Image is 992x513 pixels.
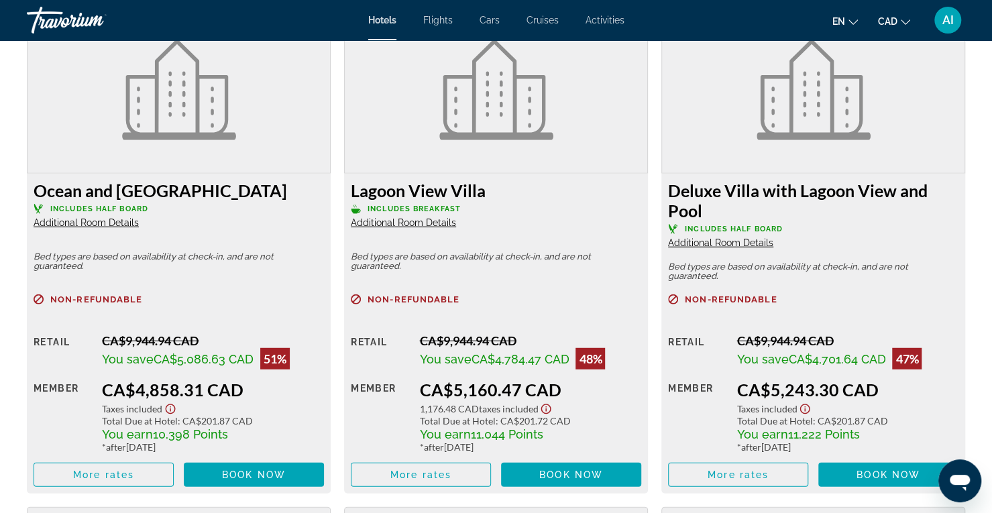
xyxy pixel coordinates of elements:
[153,427,228,441] span: 10,398 Points
[736,415,958,426] div: : CA$201.87 CAD
[419,333,641,348] div: CA$9,944.94 CAD
[736,441,958,453] div: * [DATE]
[368,15,396,25] a: Hotels
[685,295,777,304] span: Non-refundable
[832,11,858,31] button: Change language
[102,415,178,426] span: Total Due at Hotel
[942,13,954,27] span: AI
[788,352,885,366] span: CA$4,701.64 CAD
[34,333,92,369] div: Retail
[668,380,726,453] div: Member
[892,348,922,369] div: 47%
[419,415,641,426] div: : CA$201.72 CAD
[423,15,453,25] a: Flights
[106,441,126,453] span: after
[368,295,459,304] span: Non-refundable
[736,403,797,414] span: Taxes included
[668,262,958,281] p: Bed types are based on availability at check-in, and are not guaranteed.
[470,427,543,441] span: 11,044 Points
[184,463,324,487] button: Book now
[260,348,290,369] div: 51%
[34,380,92,453] div: Member
[478,403,538,414] span: Taxes included
[27,3,161,38] a: Travorium
[538,400,554,415] button: Show Taxes and Fees disclaimer
[368,205,461,213] span: Includes Breakfast
[351,252,641,271] p: Bed types are based on availability at check-in, and are not guaranteed.
[102,441,324,453] div: * [DATE]
[736,352,788,366] span: You save
[351,463,491,487] button: More rates
[34,463,174,487] button: More rates
[102,352,154,366] span: You save
[539,469,603,480] span: Book now
[832,16,845,27] span: en
[938,459,981,502] iframe: Button to launch messaging window
[480,15,500,25] a: Cars
[351,380,409,453] div: Member
[423,441,443,453] span: after
[857,469,920,480] span: Book now
[154,352,254,366] span: CA$5,086.63 CAD
[419,427,470,441] span: You earn
[736,427,787,441] span: You earn
[736,380,958,400] div: CA$5,243.30 CAD
[50,205,148,213] span: Includes Half Board
[740,441,761,453] span: after
[736,333,958,348] div: CA$9,944.94 CAD
[668,463,808,487] button: More rates
[501,463,641,487] button: Book now
[878,11,910,31] button: Change currency
[527,15,559,25] a: Cruises
[102,403,162,414] span: Taxes included
[708,469,769,480] span: More rates
[930,6,965,34] button: User Menu
[122,40,236,140] img: Ocean and Lagoon View Villa
[586,15,624,25] a: Activities
[757,40,871,140] img: Deluxe Villa with Lagoon View and Pool
[419,403,478,414] span: 1,176.48 CAD
[351,333,409,369] div: Retail
[668,333,726,369] div: Retail
[419,415,495,426] span: Total Due at Hotel
[34,217,139,228] span: Additional Room Details
[685,225,783,233] span: Includes Half Board
[471,352,569,366] span: CA$4,784.47 CAD
[162,400,178,415] button: Show Taxes and Fees disclaimer
[419,352,471,366] span: You save
[419,380,641,400] div: CA$5,160.47 CAD
[439,40,553,140] img: Lagoon View Villa
[222,469,286,480] span: Book now
[102,333,324,348] div: CA$9,944.94 CAD
[419,441,641,453] div: * [DATE]
[668,180,958,221] h3: Deluxe Villa with Lagoon View and Pool
[575,348,605,369] div: 48%
[878,16,897,27] span: CAD
[797,400,813,415] button: Show Taxes and Fees disclaimer
[34,252,324,271] p: Bed types are based on availability at check-in, and are not guaranteed.
[351,217,456,228] span: Additional Room Details
[73,469,134,480] span: More rates
[102,415,324,426] div: : CA$201.87 CAD
[102,427,153,441] span: You earn
[736,415,812,426] span: Total Due at Hotel
[50,295,142,304] span: Non-refundable
[34,180,324,201] h3: Ocean and [GEOGRAPHIC_DATA]
[102,380,324,400] div: CA$4,858.31 CAD
[787,427,859,441] span: 11,222 Points
[818,463,958,487] button: Book now
[351,180,641,201] h3: Lagoon View Villa
[390,469,451,480] span: More rates
[668,237,773,248] span: Additional Room Details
